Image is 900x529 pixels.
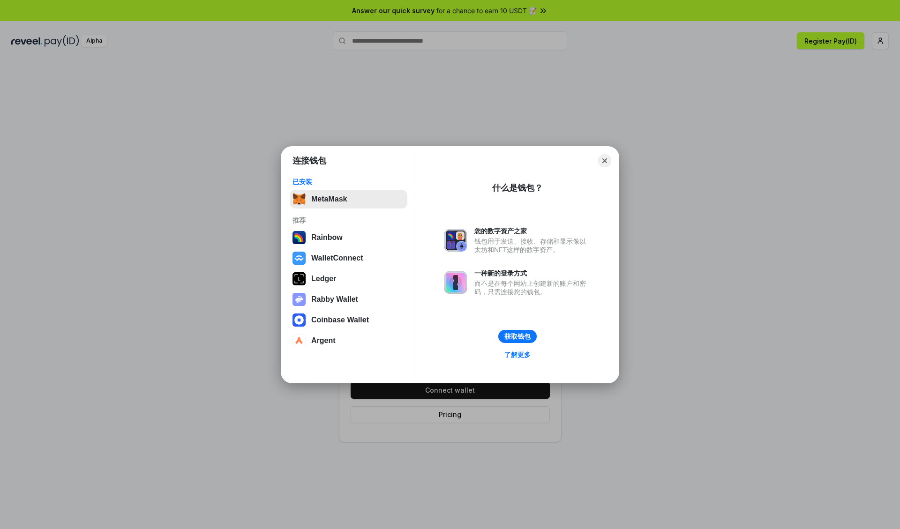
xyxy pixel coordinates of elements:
[444,271,467,294] img: svg+xml,%3Csvg%20xmlns%3D%22http%3A%2F%2Fwww.w3.org%2F2000%2Fsvg%22%20fill%3D%22none%22%20viewBox...
[492,182,543,194] div: 什么是钱包？
[292,216,405,224] div: 推荐
[474,237,591,254] div: 钱包用于发送、接收、存储和显示像以太坊和NFT这样的数字资产。
[474,279,591,296] div: 而不是在每个网站上创建新的账户和密码，只需连接您的钱包。
[311,316,369,324] div: Coinbase Wallet
[292,155,326,166] h1: 连接钱包
[311,233,343,242] div: Rainbow
[311,195,347,203] div: MetaMask
[598,154,611,167] button: Close
[444,229,467,252] img: svg+xml,%3Csvg%20xmlns%3D%22http%3A%2F%2Fwww.w3.org%2F2000%2Fsvg%22%20fill%3D%22none%22%20viewBox...
[292,193,306,206] img: svg+xml,%3Csvg%20fill%3D%22none%22%20height%3D%2233%22%20viewBox%3D%220%200%2035%2033%22%20width%...
[290,249,407,268] button: WalletConnect
[499,349,536,361] a: 了解更多
[311,295,358,304] div: Rabby Wallet
[504,332,531,341] div: 获取钱包
[311,275,336,283] div: Ledger
[504,350,531,359] div: 了解更多
[292,293,306,306] img: svg+xml,%3Csvg%20xmlns%3D%22http%3A%2F%2Fwww.w3.org%2F2000%2Fsvg%22%20fill%3D%22none%22%20viewBox...
[474,269,591,277] div: 一种新的登录方式
[292,178,405,186] div: 已安装
[290,290,407,309] button: Rabby Wallet
[292,334,306,347] img: svg+xml,%3Csvg%20width%3D%2228%22%20height%3D%2228%22%20viewBox%3D%220%200%2028%2028%22%20fill%3D...
[292,272,306,285] img: svg+xml,%3Csvg%20xmlns%3D%22http%3A%2F%2Fwww.w3.org%2F2000%2Fsvg%22%20width%3D%2228%22%20height%3...
[311,254,363,262] div: WalletConnect
[292,313,306,327] img: svg+xml,%3Csvg%20width%3D%2228%22%20height%3D%2228%22%20viewBox%3D%220%200%2028%2028%22%20fill%3D...
[474,227,591,235] div: 您的数字资产之家
[292,231,306,244] img: svg+xml,%3Csvg%20width%3D%22120%22%20height%3D%22120%22%20viewBox%3D%220%200%20120%20120%22%20fil...
[290,228,407,247] button: Rainbow
[290,331,407,350] button: Argent
[290,190,407,209] button: MetaMask
[292,252,306,265] img: svg+xml,%3Csvg%20width%3D%2228%22%20height%3D%2228%22%20viewBox%3D%220%200%2028%2028%22%20fill%3D...
[498,330,537,343] button: 获取钱包
[290,269,407,288] button: Ledger
[290,311,407,329] button: Coinbase Wallet
[311,336,336,345] div: Argent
